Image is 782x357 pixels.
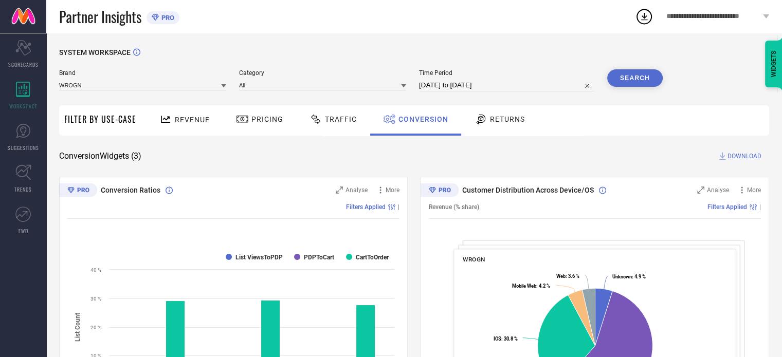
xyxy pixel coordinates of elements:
[607,69,663,87] button: Search
[59,6,141,27] span: Partner Insights
[707,203,747,211] span: Filters Applied
[386,186,399,194] span: More
[336,186,343,194] svg: Zoom
[101,186,160,194] span: Conversion Ratios
[728,151,761,161] span: DOWNLOAD
[175,116,210,124] span: Revenue
[462,186,594,194] span: Customer Distribution Across Device/OS
[419,69,594,77] span: Time Period
[635,7,653,26] div: Open download list
[64,113,136,125] span: Filter By Use-Case
[494,336,501,342] tspan: IOS
[398,115,448,123] span: Conversion
[512,283,550,289] text: : 4.2 %
[239,69,406,77] span: Category
[346,203,386,211] span: Filters Applied
[759,203,761,211] span: |
[74,312,81,341] tspan: List Count
[9,102,38,110] span: WORKSPACE
[14,185,32,193] span: TRENDS
[251,115,283,123] span: Pricing
[429,203,479,211] span: Revenue (% share)
[419,79,594,91] input: Select time period
[90,325,101,330] text: 20 %
[59,69,226,77] span: Brand
[697,186,704,194] svg: Zoom
[59,151,141,161] span: Conversion Widgets ( 3 )
[463,256,485,263] span: WROGN
[612,274,646,279] text: : 4.9 %
[8,144,39,152] span: SUGGESTIONS
[345,186,368,194] span: Analyse
[494,336,518,342] text: : 30.8 %
[59,48,131,57] span: SYSTEM WORKSPACE
[556,273,579,279] text: : 3.6 %
[19,227,28,235] span: FWD
[159,14,174,22] span: PRO
[90,296,101,302] text: 30 %
[235,254,283,261] text: List ViewsToPDP
[325,115,357,123] span: Traffic
[707,186,729,194] span: Analyse
[612,274,632,279] tspan: Unknown
[398,203,399,211] span: |
[747,186,761,194] span: More
[490,115,525,123] span: Returns
[304,254,334,261] text: PDPToCart
[90,267,101,273] text: 40 %
[356,254,389,261] text: CartToOrder
[59,183,97,199] div: Premium
[421,183,459,199] div: Premium
[556,273,566,279] tspan: Web
[512,283,536,289] tspan: Mobile Web
[8,61,39,68] span: SCORECARDS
